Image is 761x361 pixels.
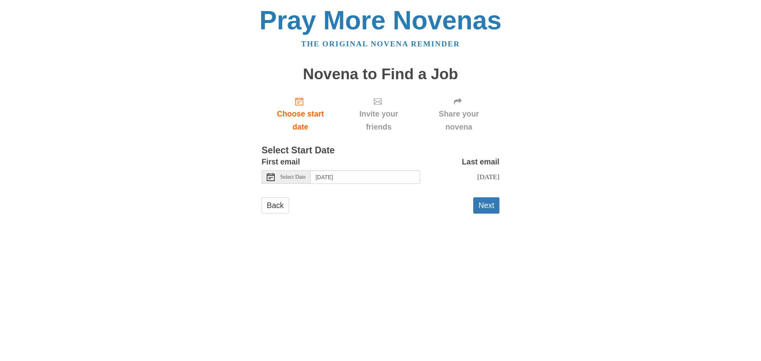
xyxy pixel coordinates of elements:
label: First email [262,155,300,168]
a: Pray More Novenas [260,6,502,35]
a: Choose start date [262,90,339,138]
span: [DATE] [477,173,499,181]
label: Last email [462,155,499,168]
h1: Novena to Find a Job [262,66,499,83]
button: Next [473,197,499,214]
div: Click "Next" to confirm your start date first. [418,90,499,138]
div: Click "Next" to confirm your start date first. [339,90,418,138]
span: Choose start date [270,107,331,134]
a: The original novena reminder [301,40,460,48]
span: Invite your friends [347,107,410,134]
span: Share your novena [426,107,491,134]
span: Select Date [280,174,306,180]
h3: Select Start Date [262,145,499,156]
a: Back [262,197,289,214]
